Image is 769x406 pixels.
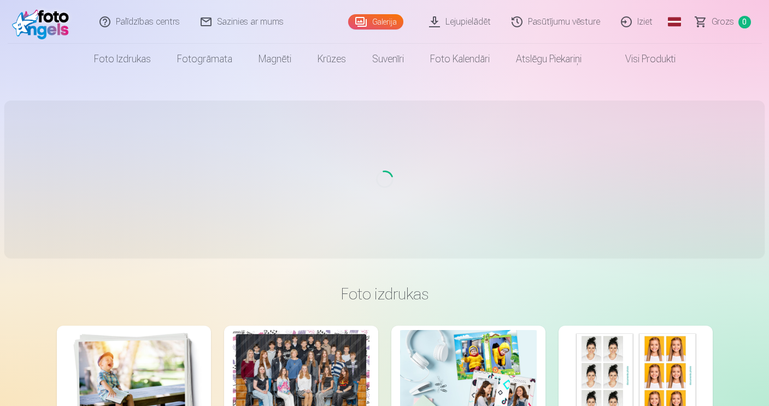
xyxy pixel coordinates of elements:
[359,44,417,74] a: Suvenīri
[66,284,704,304] h3: Foto izdrukas
[81,44,164,74] a: Foto izdrukas
[245,44,304,74] a: Magnēti
[164,44,245,74] a: Fotogrāmata
[503,44,595,74] a: Atslēgu piekariņi
[12,4,75,39] img: /fa1
[348,14,403,30] a: Galerija
[712,15,734,28] span: Grozs
[417,44,503,74] a: Foto kalendāri
[304,44,359,74] a: Krūzes
[595,44,689,74] a: Visi produkti
[738,16,751,28] span: 0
